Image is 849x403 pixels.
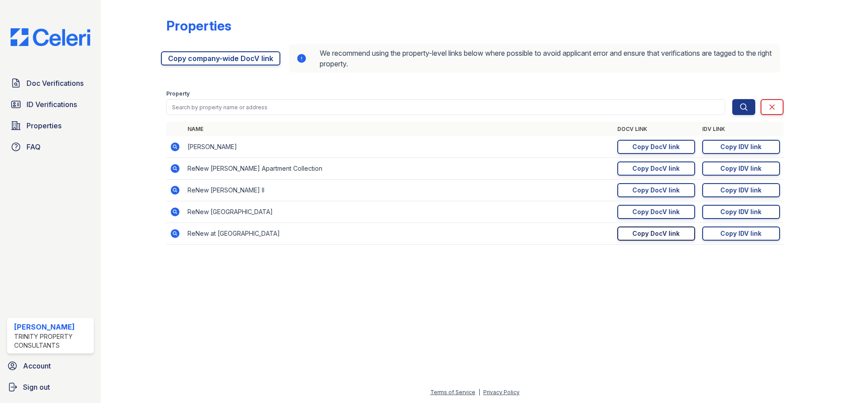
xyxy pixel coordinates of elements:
[27,99,77,110] span: ID Verifications
[720,186,761,195] div: Copy IDV link
[23,361,51,371] span: Account
[7,117,94,134] a: Properties
[14,332,90,350] div: Trinity Property Consultants
[720,142,761,151] div: Copy IDV link
[702,140,780,154] a: Copy IDV link
[720,207,761,216] div: Copy IDV link
[632,142,680,151] div: Copy DocV link
[702,183,780,197] a: Copy IDV link
[483,389,520,395] a: Privacy Policy
[184,136,614,158] td: [PERSON_NAME]
[161,51,280,65] a: Copy company-wide DocV link
[720,164,761,173] div: Copy IDV link
[617,205,695,219] a: Copy DocV link
[617,140,695,154] a: Copy DocV link
[632,164,680,173] div: Copy DocV link
[27,78,84,88] span: Doc Verifications
[166,90,190,97] label: Property
[7,74,94,92] a: Doc Verifications
[478,389,480,395] div: |
[632,229,680,238] div: Copy DocV link
[289,44,780,73] div: We recommend using the property-level links below where possible to avoid applicant error and ens...
[617,226,695,241] a: Copy DocV link
[184,201,614,223] td: ReNew [GEOGRAPHIC_DATA]
[166,18,231,34] div: Properties
[4,378,97,396] a: Sign out
[184,158,614,180] td: ReNew [PERSON_NAME] Apartment Collection
[632,207,680,216] div: Copy DocV link
[702,205,780,219] a: Copy IDV link
[14,322,90,332] div: [PERSON_NAME]
[4,28,97,46] img: CE_Logo_Blue-a8612792a0a2168367f1c8372b55b34899dd931a85d93a1a3d3e32e68fde9ad4.png
[23,382,50,392] span: Sign out
[4,357,97,375] a: Account
[617,183,695,197] a: Copy DocV link
[702,161,780,176] a: Copy IDV link
[614,122,699,136] th: DocV Link
[184,122,614,136] th: Name
[166,99,725,115] input: Search by property name or address
[617,161,695,176] a: Copy DocV link
[720,229,761,238] div: Copy IDV link
[27,142,41,152] span: FAQ
[184,180,614,201] td: ReNew [PERSON_NAME] II
[7,96,94,113] a: ID Verifications
[699,122,784,136] th: IDV Link
[702,226,780,241] a: Copy IDV link
[632,186,680,195] div: Copy DocV link
[184,223,614,245] td: ReNew at [GEOGRAPHIC_DATA]
[430,389,475,395] a: Terms of Service
[27,120,61,131] span: Properties
[7,138,94,156] a: FAQ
